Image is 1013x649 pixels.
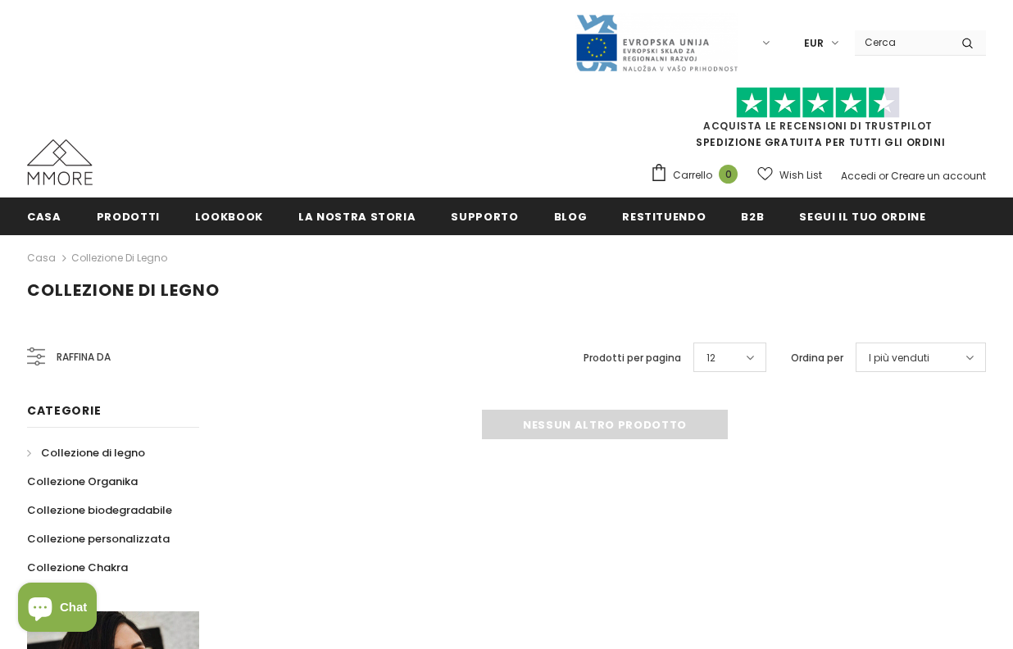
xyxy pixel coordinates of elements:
[71,251,167,265] a: Collezione di legno
[27,467,138,496] a: Collezione Organika
[27,502,172,518] span: Collezione biodegradabile
[27,197,61,234] a: Casa
[195,209,263,225] span: Lookbook
[27,209,61,225] span: Casa
[706,350,715,366] span: 12
[27,524,170,553] a: Collezione personalizzata
[879,169,888,183] span: or
[57,348,111,366] span: Raffina da
[891,169,986,183] a: Creare un account
[27,553,128,582] a: Collezione Chakra
[451,197,518,234] a: supporto
[97,209,160,225] span: Prodotti
[27,560,128,575] span: Collezione Chakra
[799,209,925,225] span: Segui il tuo ordine
[741,209,764,225] span: B2B
[673,167,712,184] span: Carrello
[97,197,160,234] a: Prodotti
[584,350,681,366] label: Prodotti per pagina
[27,496,172,524] a: Collezione biodegradabile
[27,438,145,467] a: Collezione di legno
[736,87,900,119] img: Fidati di Pilot Stars
[650,94,986,149] span: SPEDIZIONE GRATUITA PER TUTTI GLI ORDINI
[575,35,738,49] a: Javni Razpis
[13,583,102,636] inbox-online-store-chat: Shopify online store chat
[27,531,170,547] span: Collezione personalizzata
[451,209,518,225] span: supporto
[757,161,822,189] a: Wish List
[622,197,706,234] a: Restituendo
[41,445,145,461] span: Collezione di legno
[622,209,706,225] span: Restituendo
[27,248,56,268] a: Casa
[779,167,822,184] span: Wish List
[575,13,738,73] img: Javni Razpis
[869,350,929,366] span: I più venduti
[27,474,138,489] span: Collezione Organika
[799,197,925,234] a: Segui il tuo ordine
[554,209,588,225] span: Blog
[27,279,220,302] span: Collezione di legno
[719,165,738,184] span: 0
[298,197,416,234] a: La nostra storia
[298,209,416,225] span: La nostra storia
[804,35,824,52] span: EUR
[741,197,764,234] a: B2B
[27,139,93,185] img: Casi MMORE
[650,163,746,188] a: Carrello 0
[703,119,933,133] a: Acquista le recensioni di TrustPilot
[554,197,588,234] a: Blog
[27,402,101,419] span: Categorie
[195,197,263,234] a: Lookbook
[855,30,949,54] input: Search Site
[791,350,843,366] label: Ordina per
[841,169,876,183] a: Accedi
